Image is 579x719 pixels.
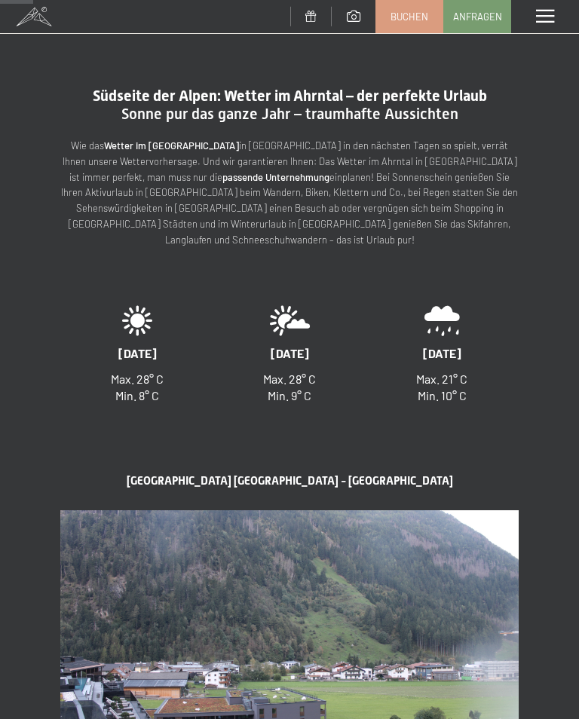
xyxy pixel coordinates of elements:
span: [DATE] [118,346,157,360]
span: Buchen [391,10,428,23]
a: Buchen [376,1,443,32]
span: [DATE] [423,346,461,360]
span: Südseite der Alpen: Wetter im Ahrntal – der perfekte Urlaub [93,87,487,105]
span: Anfragen [453,10,502,23]
span: [GEOGRAPHIC_DATA] [GEOGRAPHIC_DATA] - [GEOGRAPHIC_DATA] [127,474,453,488]
span: Min. 10° C [418,388,467,402]
span: Max. 28° C [111,372,164,386]
span: Max. 28° C [263,372,316,386]
p: Wie das in [GEOGRAPHIC_DATA] in den nächsten Tagen so spielt, verrät Ihnen unsere Wettervorhersag... [60,138,519,248]
span: Min. 8° C [115,388,159,402]
strong: Wetter im [GEOGRAPHIC_DATA] [104,139,239,151]
a: Anfragen [444,1,510,32]
span: [DATE] [271,346,309,360]
strong: passende Unternehmung [222,171,329,183]
span: Max. 21° C [416,372,467,386]
span: Min. 9° C [268,388,311,402]
span: Sonne pur das ganze Jahr – traumhafte Aussichten [121,105,458,123]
